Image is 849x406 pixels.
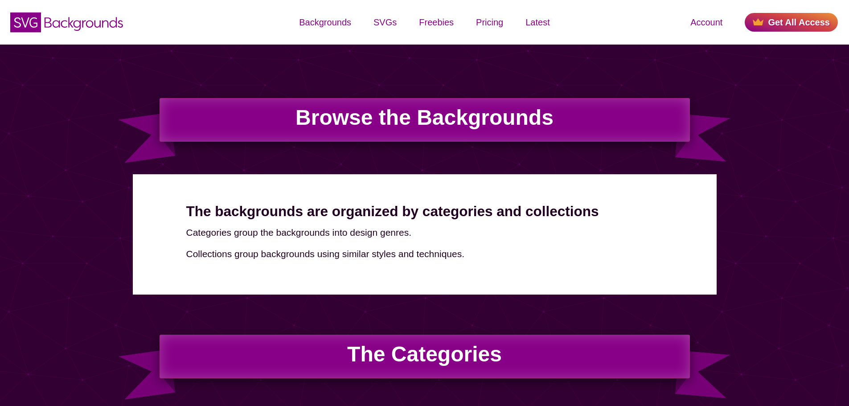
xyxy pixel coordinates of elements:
p: Collections group backgrounds using similar styles and techniques. [186,247,663,261]
h1: Browse the Backgrounds [160,98,690,142]
a: Pricing [465,9,514,36]
a: Latest [514,9,561,36]
a: Freebies [408,9,465,36]
a: Account [679,9,734,36]
h2: The backgrounds are organized by categories and collections [186,201,663,222]
a: Backgrounds [288,9,362,36]
a: Get All Access [745,13,838,32]
p: Categories group the backgrounds into design genres. [186,226,663,240]
h2: The Categories [160,335,690,378]
a: SVGs [362,9,408,36]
